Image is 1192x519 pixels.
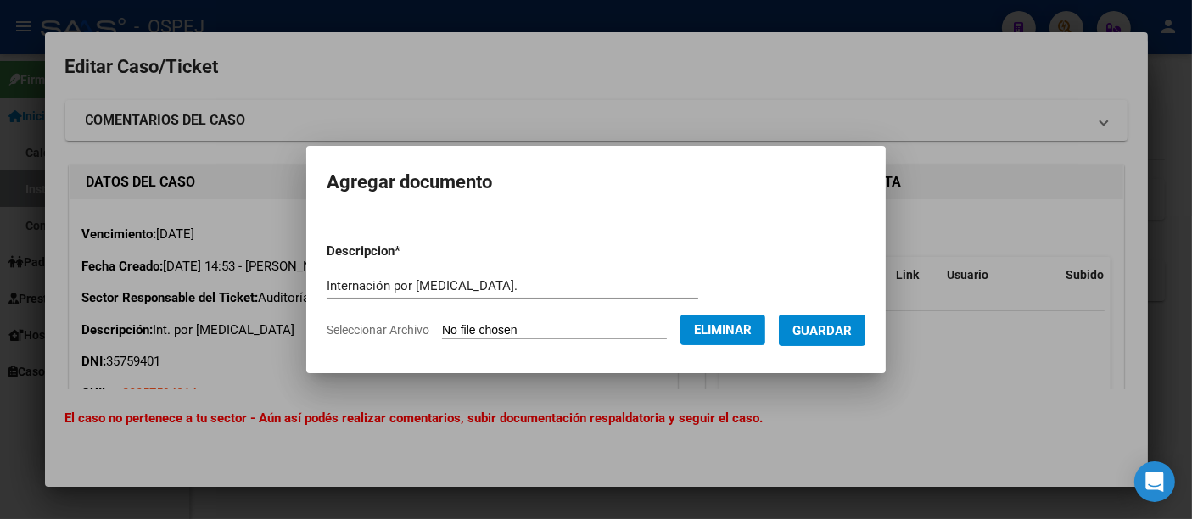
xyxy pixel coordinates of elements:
h2: Agregar documento [327,166,865,198]
button: Eliminar [680,315,765,345]
div: Open Intercom Messenger [1134,461,1175,502]
p: Descripcion [327,242,489,261]
span: Guardar [792,323,852,338]
span: Seleccionar Archivo [327,323,429,337]
span: Eliminar [694,322,752,338]
button: Guardar [779,315,865,346]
